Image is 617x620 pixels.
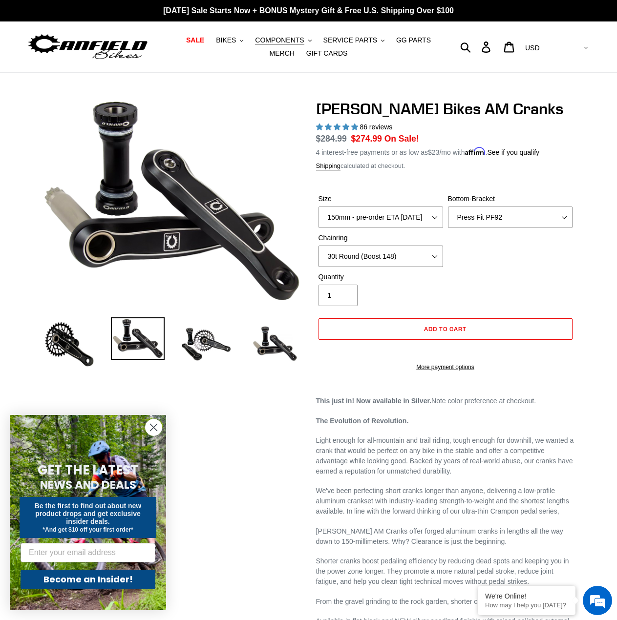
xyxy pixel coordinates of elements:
[316,486,575,517] p: We've been perfecting short cranks longer than anyone, delivering a low-profile aluminum crankset...
[211,34,248,47] button: BIKES
[428,148,439,156] span: $23
[57,123,135,222] span: We're online!
[316,100,575,118] h1: [PERSON_NAME] Bikes AM Cranks
[316,435,575,476] p: Light enough for all-mountain and trail riding, tough enough for downhill, we wanted a crank that...
[360,123,392,131] span: 86 reviews
[5,267,186,301] textarea: Type your message and hit 'Enter'
[424,325,467,332] span: Add to cart
[485,592,568,600] div: We're Online!
[316,123,360,131] span: 4.97 stars
[465,147,486,155] span: Affirm
[181,34,209,47] a: SALE
[301,47,353,60] a: GIFT CARDS
[250,34,316,47] button: COMPONENTS
[485,601,568,609] p: How may I help you today?
[216,36,236,44] span: BIKES
[316,556,575,587] p: Shorter cranks boost pedaling efficiency by reducing dead spots and keeping you in the power zone...
[316,397,432,405] strong: This just in! Now available in Silver.
[316,145,540,158] p: 4 interest-free payments or as low as /mo with .
[316,134,347,144] s: $284.99
[40,477,136,493] span: NEWS AND DEALS
[384,132,419,145] span: On Sale!
[179,317,233,371] img: Load image into Gallery viewer, Canfield Bikes AM Cranks
[21,543,155,562] input: Enter your email address
[319,194,443,204] label: Size
[38,461,138,479] span: GET THE LATEST
[319,34,389,47] button: SERVICE PARTS
[396,36,431,44] span: GG PARTS
[319,318,573,340] button: Add to cart
[65,55,179,67] div: Chat with us now
[319,233,443,243] label: Chainring
[448,194,573,204] label: Bottom-Bracket
[316,396,575,406] p: Note color preference at checkout.
[27,32,149,62] img: Canfield Bikes
[265,47,299,60] a: MERCH
[43,317,96,371] img: Load image into Gallery viewer, Canfield Bikes AM Cranks
[391,34,436,47] a: GG PARTS
[145,419,162,436] button: Close dialog
[21,570,155,589] button: Become an Insider!
[306,49,348,58] span: GIFT CARDS
[35,502,142,525] span: Be the first to find out about new product drops and get exclusive insider deals.
[111,317,165,360] img: Load image into Gallery viewer, Canfield Cranks
[270,49,295,58] span: MERCH
[186,36,204,44] span: SALE
[316,417,409,425] strong: The Evolution of Revolution.
[319,272,443,282] label: Quantity
[255,36,304,44] span: COMPONENTS
[43,526,133,533] span: *And get $10 off your first order*
[248,317,301,371] img: Load image into Gallery viewer, CANFIELD-AM_DH-CRANKS
[319,363,573,372] a: More payment options
[351,134,382,144] span: $274.99
[316,597,575,607] p: From the gravel grinding to the rock garden, shorter cranks simply work better.
[316,526,575,547] p: [PERSON_NAME] AM Cranks offer forged aluminum cranks in lengths all the way down to 150-millimete...
[487,148,539,156] a: See if you qualify - Learn more about Affirm Financing (opens in modal)
[160,5,184,28] div: Minimize live chat window
[316,161,575,171] div: calculated at checkout.
[316,162,341,170] a: Shipping
[323,36,377,44] span: SERVICE PARTS
[31,49,56,73] img: d_696896380_company_1647369064580_696896380
[11,54,25,68] div: Navigation go back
